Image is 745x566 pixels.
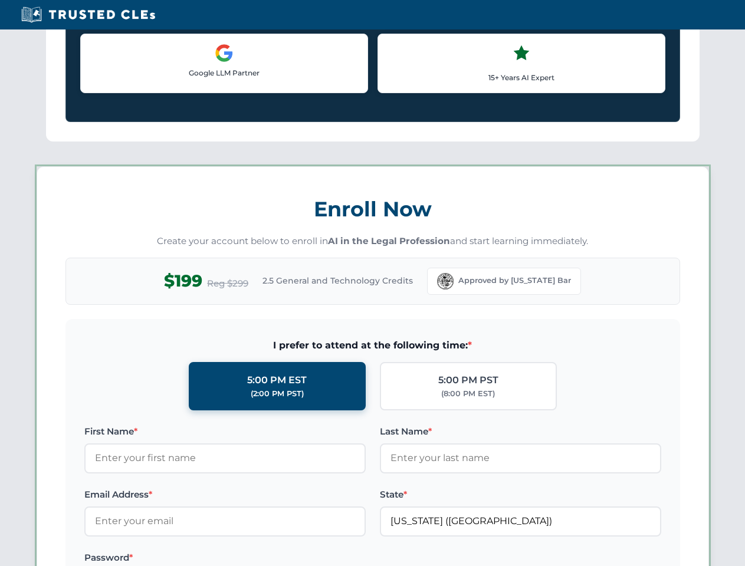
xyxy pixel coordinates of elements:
label: Password [84,551,366,565]
p: Google LLM Partner [90,67,358,78]
div: (2:00 PM PST) [251,388,304,400]
p: Create your account below to enroll in and start learning immediately. [65,235,680,248]
img: Google [215,44,234,62]
h3: Enroll Now [65,190,680,228]
strong: AI in the Legal Profession [328,235,450,246]
div: 5:00 PM EST [247,373,307,388]
img: Florida Bar [437,273,454,289]
p: 15+ Years AI Expert [388,72,655,83]
input: Enter your last name [380,443,661,473]
span: $199 [164,268,202,294]
label: Email Address [84,488,366,502]
div: (8:00 PM EST) [441,388,495,400]
span: I prefer to attend at the following time: [84,338,661,353]
label: State [380,488,661,502]
label: First Name [84,424,366,439]
div: 5:00 PM PST [438,373,498,388]
input: Enter your first name [84,443,366,473]
span: Approved by [US_STATE] Bar [458,275,571,287]
span: Reg $299 [207,277,248,291]
input: Enter your email [84,506,366,536]
input: Florida (FL) [380,506,661,536]
span: 2.5 General and Technology Credits [262,274,413,287]
label: Last Name [380,424,661,439]
img: Trusted CLEs [18,6,159,24]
